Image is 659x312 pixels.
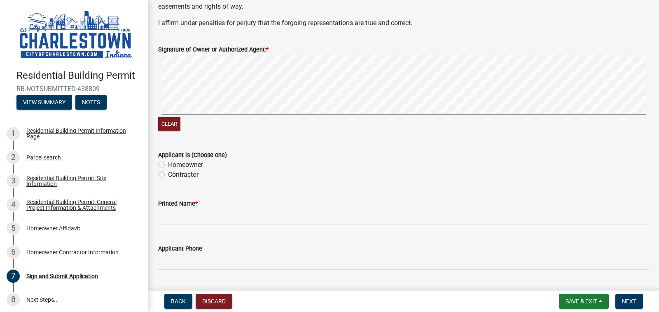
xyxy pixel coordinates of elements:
[158,152,227,158] label: Applicant is (Choose one)
[7,127,20,140] div: 1
[158,117,180,131] button: Clear
[26,199,135,211] div: Residential Building Permit: General Project Information & Attachments
[26,225,80,231] div: Homeowner Affidavit
[615,294,643,309] button: Next
[622,298,636,305] span: Next
[171,298,186,305] span: Back
[26,249,119,255] div: Homeowner Contractor Information
[16,85,132,93] span: RB-NOTSUBMITTED-438809
[7,198,20,211] div: 4
[559,294,609,309] button: Save & Exit
[566,298,597,305] span: Save & Exit
[7,270,20,283] div: 7
[7,151,20,164] div: 2
[16,70,142,82] h4: Residential Building Permit
[26,273,98,279] div: Sign and Submit Application
[168,170,199,180] label: Contractor
[75,99,107,106] wm-modal-confirm: Notes
[16,9,135,61] img: City of Charlestown, Indiana
[16,99,72,106] wm-modal-confirm: Summary
[16,95,72,110] button: View Summary
[164,294,192,309] button: Back
[158,246,202,252] label: Applicant Phone
[168,160,203,170] label: Homeowner
[7,174,20,188] div: 3
[7,293,20,306] div: 8
[7,222,20,235] div: 5
[75,95,107,110] button: Notes
[26,128,135,139] div: Residential Building Permit Information Page
[26,155,61,160] div: Parcel search
[7,246,20,259] div: 6
[26,175,135,187] div: Residential Building Permit: Site Information
[158,47,269,53] label: Signature of Owner or Authorized Agent:
[158,18,649,28] p: I affirm under penalties for perjury that the forgoing representations are true and correct.
[158,201,198,207] label: Printed Name
[196,294,232,309] button: Discard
